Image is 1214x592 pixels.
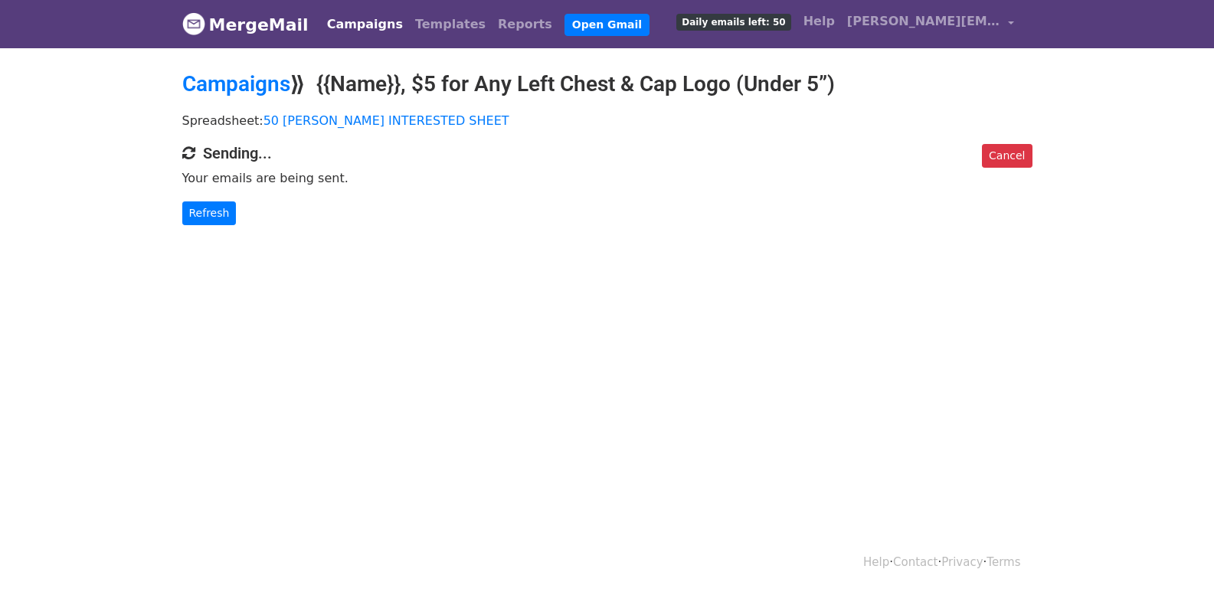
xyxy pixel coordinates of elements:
a: Cancel [982,144,1032,168]
a: 50 [PERSON_NAME] INTERESTED SHEET [263,113,509,128]
a: Campaigns [321,9,409,40]
a: Campaigns [182,71,290,96]
a: [PERSON_NAME][EMAIL_ADDRESS][DOMAIN_NAME] [841,6,1020,42]
span: Daily emails left: 50 [676,14,790,31]
img: MergeMail logo [182,12,205,35]
a: Open Gmail [564,14,650,36]
a: Privacy [941,555,983,569]
a: Reports [492,9,558,40]
h4: Sending... [182,144,1032,162]
a: Refresh [182,201,237,225]
a: Contact [893,555,937,569]
a: Templates [409,9,492,40]
a: Help [797,6,841,37]
a: Terms [987,555,1020,569]
h2: ⟫ {{Name}}, $5 for Any Left Chest & Cap Logo (Under 5”) [182,71,1032,97]
p: Your emails are being sent. [182,170,1032,186]
a: Daily emails left: 50 [670,6,797,37]
a: Help [863,555,889,569]
span: [PERSON_NAME][EMAIL_ADDRESS][DOMAIN_NAME] [847,12,1000,31]
p: Spreadsheet: [182,113,1032,129]
a: MergeMail [182,8,309,41]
